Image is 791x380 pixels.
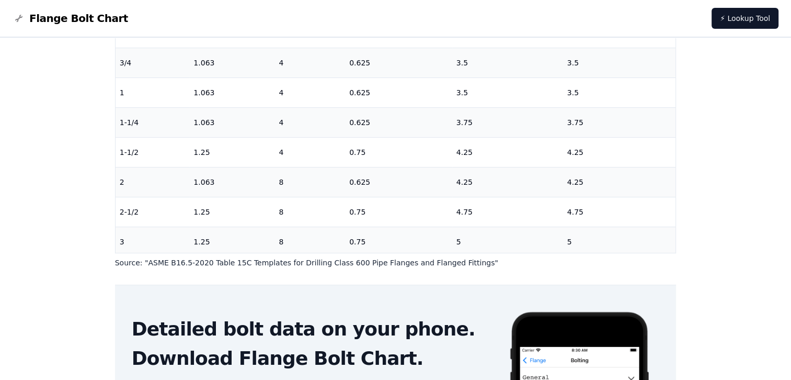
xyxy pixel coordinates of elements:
[452,107,563,137] td: 3.75
[189,77,274,107] td: 1.063
[274,48,345,77] td: 4
[452,137,563,167] td: 4.25
[274,107,345,137] td: 4
[189,227,274,256] td: 1.25
[13,12,25,25] img: Flange Bolt Chart Logo
[452,227,563,256] td: 5
[116,137,190,167] td: 1-1/2
[452,48,563,77] td: 3.5
[189,167,274,197] td: 1.063
[189,48,274,77] td: 1.063
[189,137,274,167] td: 1.25
[274,197,345,227] td: 8
[132,348,492,369] h2: Download Flange Bolt Chart.
[563,48,676,77] td: 3.5
[189,107,274,137] td: 1.063
[563,137,676,167] td: 4.25
[563,77,676,107] td: 3.5
[345,167,452,197] td: 0.625
[116,167,190,197] td: 2
[189,197,274,227] td: 1.25
[345,227,452,256] td: 0.75
[116,77,190,107] td: 1
[563,167,676,197] td: 4.25
[116,107,190,137] td: 1-1/4
[132,319,492,340] h2: Detailed bolt data on your phone.
[345,197,452,227] td: 0.75
[116,197,190,227] td: 2-1/2
[563,197,676,227] td: 4.75
[563,107,676,137] td: 3.75
[274,167,345,197] td: 8
[345,77,452,107] td: 0.625
[115,258,677,268] p: Source: " ASME B16.5-2020 Table 15C Templates for Drilling Class 600 Pipe Flanges and Flanged Fit...
[563,227,676,256] td: 5
[345,48,452,77] td: 0.625
[345,137,452,167] td: 0.75
[29,11,128,26] span: Flange Bolt Chart
[116,48,190,77] td: 3/4
[345,107,452,137] td: 0.625
[274,77,345,107] td: 4
[712,8,778,29] a: ⚡ Lookup Tool
[274,227,345,256] td: 8
[452,77,563,107] td: 3.5
[274,137,345,167] td: 4
[452,197,563,227] td: 4.75
[116,227,190,256] td: 3
[452,167,563,197] td: 4.25
[13,11,128,26] a: Flange Bolt Chart LogoFlange Bolt Chart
